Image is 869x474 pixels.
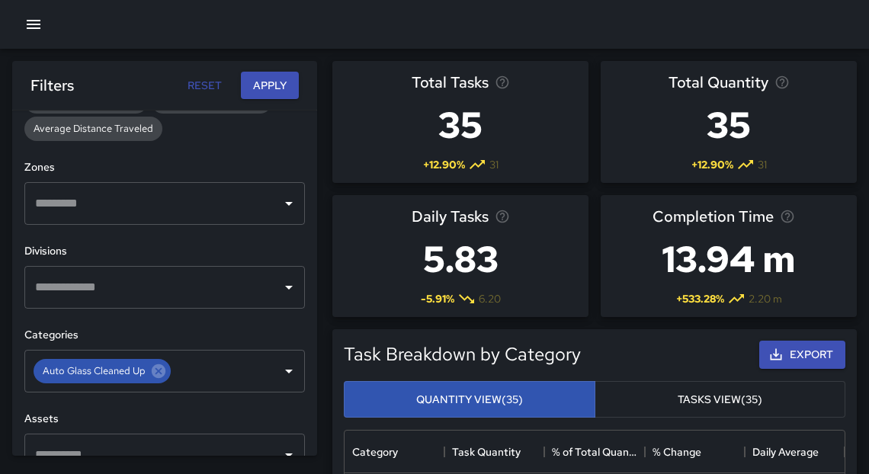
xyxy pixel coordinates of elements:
svg: Average number of tasks per day in the selected period, compared to the previous period. [495,209,510,224]
h3: 5.83 [412,229,510,290]
span: + 533.28 % [676,291,724,306]
span: 2.20 m [749,291,782,306]
button: Tasks View(35) [595,381,846,418]
span: Daily Tasks [412,204,489,229]
div: % Change [645,431,745,473]
svg: Total task quantity in the selected period, compared to the previous period. [774,75,790,90]
div: Category [345,431,444,473]
div: % Change [653,431,701,473]
h6: Filters [30,73,74,98]
div: % of Total Quantity [552,431,637,473]
div: Average Distance Traveled [24,117,162,141]
h6: Categories [24,327,305,344]
span: -5.91 % [421,291,454,306]
h6: Assets [24,411,305,428]
h5: Task Breakdown by Category [344,342,753,367]
button: Reset [180,72,229,100]
button: Apply [241,72,299,100]
div: Category [352,431,398,473]
svg: Average time taken to complete tasks in the selected period, compared to the previous period. [780,209,795,224]
span: + 12.90 % [691,157,733,172]
h3: 35 [412,94,510,155]
div: Task Quantity [452,431,521,473]
div: Daily Average [752,431,819,473]
h3: 13.94 m [653,229,805,290]
button: Quantity View(35) [344,381,595,418]
span: Total Tasks [412,70,489,94]
button: Open [278,193,300,214]
span: Total Quantity [669,70,768,94]
span: Auto Glass Cleaned Up [34,362,155,380]
h6: Divisions [24,243,305,260]
button: Open [278,360,300,382]
span: 31 [489,157,499,172]
span: 6.20 [479,291,501,306]
h6: Zones [24,159,305,176]
div: Task Quantity [444,431,544,473]
span: Completion Time [653,204,774,229]
button: Export [759,341,845,369]
span: 31 [758,157,767,172]
div: Daily Average [745,431,845,473]
button: Open [278,444,300,466]
span: + 12.90 % [423,157,465,172]
h3: 35 [669,94,790,155]
div: Auto Glass Cleaned Up [34,359,171,383]
div: % of Total Quantity [544,431,644,473]
button: Open [278,277,300,298]
span: Average Distance Traveled [24,122,162,135]
svg: Total number of tasks in the selected period, compared to the previous period. [495,75,510,90]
